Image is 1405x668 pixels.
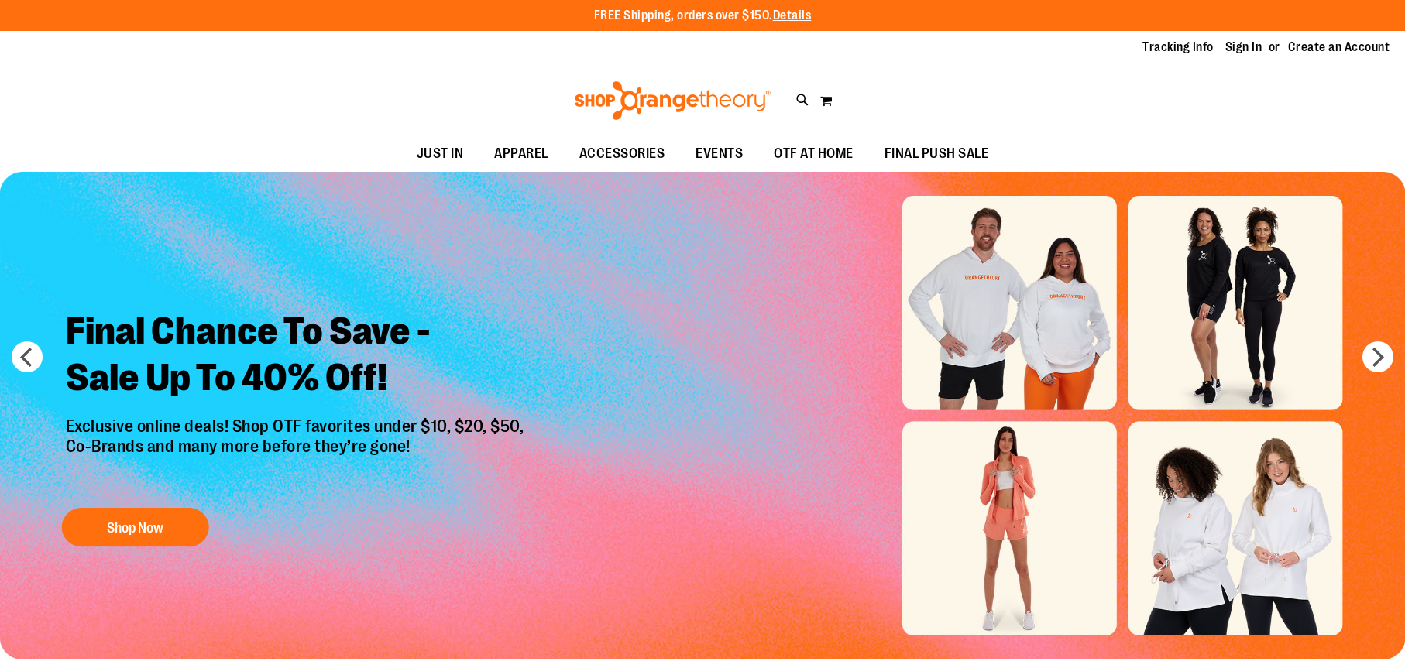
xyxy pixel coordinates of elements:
span: APPAREL [494,136,548,171]
h2: Final Chance To Save - Sale Up To 40% Off! [54,296,540,416]
button: Shop Now [62,508,209,546]
a: ACCESSORIES [564,136,681,172]
p: FREE Shipping, orders over $150. [594,7,812,25]
a: APPAREL [479,136,564,172]
a: Tracking Info [1142,39,1214,56]
a: FINAL PUSH SALE [869,136,1005,172]
a: Sign In [1225,39,1262,56]
a: Create an Account [1288,39,1390,56]
a: JUST IN [401,136,479,172]
a: Final Chance To Save -Sale Up To 40% Off! Exclusive online deals! Shop OTF favorites under $10, $... [54,296,540,554]
p: Exclusive online deals! Shop OTF favorites under $10, $20, $50, Co-Brands and many more before th... [54,416,540,492]
a: Details [773,9,812,22]
span: FINAL PUSH SALE [885,136,989,171]
img: Shop Orangetheory [572,81,773,120]
a: OTF AT HOME [758,136,869,172]
span: EVENTS [696,136,743,171]
span: JUST IN [417,136,464,171]
button: prev [12,341,43,372]
span: OTF AT HOME [774,136,854,171]
button: next [1362,341,1393,372]
a: EVENTS [680,136,758,172]
span: ACCESSORIES [579,136,665,171]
